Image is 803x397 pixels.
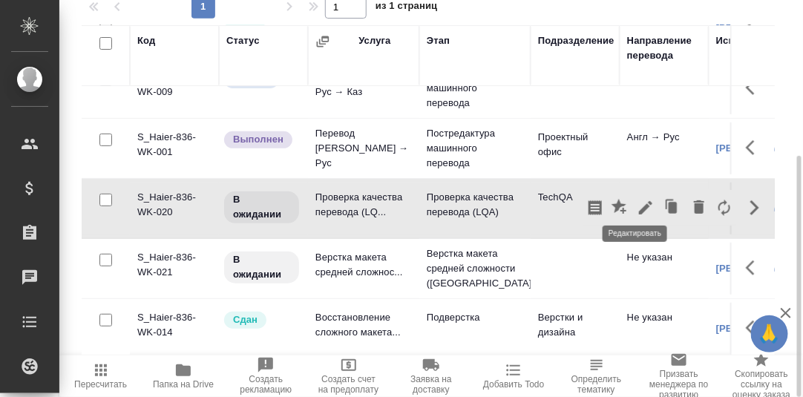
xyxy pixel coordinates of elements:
[223,310,301,330] div: Менеджер проверил работу исполнителя, передает ее на следующий этап
[233,312,258,327] p: Сдан
[307,355,390,397] button: Создать счет на предоплату
[130,122,219,174] td: S_Haier-836-WK-001
[483,379,544,390] span: Добавить Todo
[473,355,555,397] button: Добавить Todo
[737,250,773,286] button: Здесь прячутся важные кнопки
[427,33,450,48] div: Этап
[531,303,620,355] td: Верстки и дизайна
[308,183,419,234] td: Проверка качества перевода (LQ...
[74,379,127,390] span: Пересчитать
[686,190,712,226] button: Удалить
[399,374,463,395] span: Заявка на доставку
[712,190,737,226] button: Заменить
[233,192,290,222] p: В ожидании
[538,33,614,48] div: Подразделение
[608,190,633,226] button: Добавить оценку
[716,263,799,274] a: [PERSON_NAME]
[555,355,638,397] button: Определить тематику
[627,33,701,63] div: Направление перевода
[620,122,709,174] td: Англ → Рус
[583,190,608,226] button: Скопировать мини-бриф
[757,318,782,350] span: 🙏
[620,62,709,114] td: Рус → Каз
[223,250,301,285] div: Исполнитель назначен, приступать к работе пока рано
[620,183,709,234] td: Англ → Рус
[620,243,709,295] td: Не указан
[716,142,799,154] a: [PERSON_NAME]
[716,323,799,334] a: [PERSON_NAME]
[531,183,620,234] td: TechQA
[638,355,720,397] button: Призвать менеджера по развитию
[308,243,419,295] td: Верстка макета средней сложнос...
[142,355,224,397] button: Папка на Drive
[737,70,773,105] button: Здесь прячутся важные кнопки
[315,34,330,49] button: Сгруппировать
[531,122,620,174] td: Проектный офис
[308,303,419,355] td: Восстановление сложного макета...
[59,355,142,397] button: Пересчитать
[390,355,472,397] button: Заявка на доставку
[427,246,523,291] p: Верстка макета средней сложности ([GEOGRAPHIC_DATA]...
[316,374,381,395] span: Создать счет на предоплату
[130,303,219,355] td: S_Haier-836-WK-014
[308,62,419,114] td: Перевод Стандарт Рус → Каз
[137,33,155,48] div: Код
[737,310,773,346] button: Здесь прячутся важные кнопки
[721,355,803,397] button: Скопировать ссылку на оценку заказа
[233,132,283,147] p: Выполнен
[226,33,260,48] div: Статус
[620,303,709,355] td: Не указан
[427,190,523,220] p: Проверка качества перевода (LQA)
[716,33,781,48] div: Исполнитель
[223,190,301,225] div: Исполнитель назначен, приступать к работе пока рано
[308,119,419,178] td: Перевод [PERSON_NAME] → Рус
[358,33,390,48] div: Услуга
[130,243,219,295] td: S_Haier-836-WK-021
[737,190,773,226] button: Скрыть кнопки
[751,315,788,352] button: 🙏
[658,190,686,226] button: Клонировать
[223,130,301,150] div: Исполнитель завершил работу
[427,310,523,325] p: Подверстка
[233,252,290,282] p: В ожидании
[130,62,219,114] td: S_Haier-836-WK-009
[234,374,298,395] span: Создать рекламацию
[427,66,523,111] p: Постредактура машинного перевода
[130,183,219,234] td: S_Haier-836-WK-020
[153,379,214,390] span: Папка на Drive
[564,374,629,395] span: Определить тематику
[225,355,307,397] button: Создать рекламацию
[427,126,523,171] p: Постредактура машинного перевода
[737,130,773,165] button: Здесь прячутся важные кнопки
